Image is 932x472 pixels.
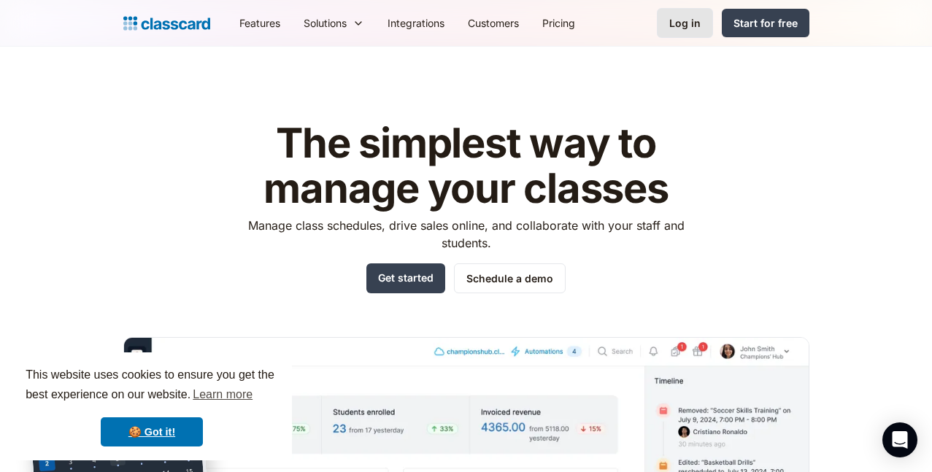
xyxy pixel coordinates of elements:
a: Get started [366,263,445,293]
a: home [123,13,210,34]
a: Pricing [531,7,587,39]
a: Features [228,7,292,39]
a: Integrations [376,7,456,39]
span: This website uses cookies to ensure you get the best experience on our website. [26,366,278,406]
a: learn more about cookies [190,384,255,406]
a: Start for free [722,9,809,37]
div: Log in [669,15,701,31]
a: Customers [456,7,531,39]
a: Schedule a demo [454,263,566,293]
div: Solutions [304,15,347,31]
a: Log in [657,8,713,38]
p: Manage class schedules, drive sales online, and collaborate with your staff and students. [234,217,698,252]
h1: The simplest way to manage your classes [234,121,698,211]
div: Open Intercom Messenger [882,422,917,457]
div: Start for free [733,15,798,31]
div: cookieconsent [12,352,292,460]
div: Solutions [292,7,376,39]
a: dismiss cookie message [101,417,203,446]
